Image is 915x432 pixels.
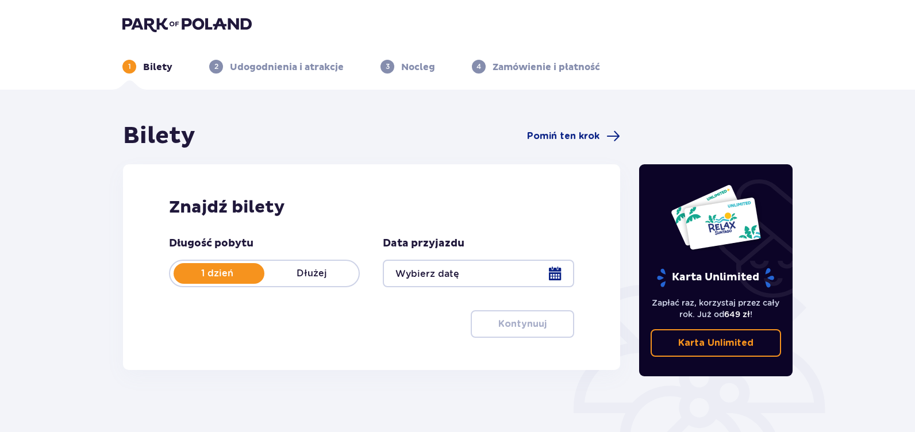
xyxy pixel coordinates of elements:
p: 3 [386,61,390,72]
p: Udogodnienia i atrakcje [230,61,344,74]
p: Zapłać raz, korzystaj przez cały rok. Już od ! [651,297,782,320]
p: Karta Unlimited [656,268,775,288]
p: Bilety [143,61,172,74]
h1: Bilety [123,122,195,151]
span: 649 zł [724,310,750,319]
h2: Znajdź bilety [169,196,574,218]
p: Nocleg [401,61,435,74]
p: 2 [214,61,218,72]
p: Kontynuuj [498,318,547,330]
a: Karta Unlimited [651,329,782,357]
p: Data przyjazdu [383,237,464,250]
p: Dłużej [264,267,359,280]
a: Pomiń ten krok [527,129,620,143]
p: 1 [128,61,131,72]
img: Park of Poland logo [122,16,252,32]
p: Karta Unlimited [678,337,753,349]
p: Zamówienie i płatność [493,61,600,74]
p: 4 [476,61,481,72]
p: 1 dzień [170,267,264,280]
span: Pomiń ten krok [527,130,599,142]
button: Kontynuuj [471,310,574,338]
p: Długość pobytu [169,237,253,250]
